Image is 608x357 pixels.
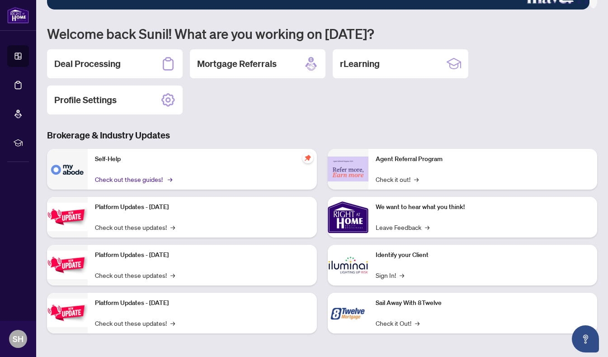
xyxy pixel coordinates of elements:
[168,174,172,184] span: →
[425,222,429,232] span: →
[376,154,590,164] p: Agent Referral Program
[415,318,419,328] span: →
[577,0,581,4] button: 5
[376,270,404,280] a: Sign In!→
[170,222,175,232] span: →
[400,270,404,280] span: →
[376,222,429,232] a: Leave Feedback→
[376,318,419,328] a: Check it Out!→
[414,174,419,184] span: →
[7,7,29,24] img: logo
[197,57,277,70] h2: Mortgage Referrals
[328,293,368,333] img: Sail Away With 8Twelve
[95,250,310,260] p: Platform Updates - [DATE]
[559,0,574,4] button: 4
[95,298,310,308] p: Platform Updates - [DATE]
[537,0,541,4] button: 1
[376,298,590,308] p: Sail Away With 8Twelve
[47,299,88,327] img: Platform Updates - June 23, 2025
[47,251,88,279] img: Platform Updates - July 8, 2025
[47,203,88,231] img: Platform Updates - July 21, 2025
[340,57,380,70] h2: rLearning
[95,318,175,328] a: Check out these updates!→
[572,325,599,352] button: Open asap
[47,129,597,142] h3: Brokerage & Industry Updates
[328,157,368,181] img: Agent Referral Program
[54,57,121,70] h2: Deal Processing
[170,270,175,280] span: →
[95,270,175,280] a: Check out these updates!→
[95,222,175,232] a: Check out these updates!→
[552,0,556,4] button: 3
[54,94,117,106] h2: Profile Settings
[95,154,310,164] p: Self-Help
[47,149,88,190] img: Self-Help
[47,25,597,42] h1: Welcome back Sunil! What are you working on [DATE]?
[376,174,419,184] a: Check it out!→
[95,174,171,184] a: Check out these guides!→
[545,0,548,4] button: 2
[13,333,24,345] span: SH
[328,245,368,286] img: Identify your Client
[95,202,310,212] p: Platform Updates - [DATE]
[302,152,313,163] span: pushpin
[170,318,175,328] span: →
[376,250,590,260] p: Identify your Client
[584,0,588,4] button: 6
[376,202,590,212] p: We want to hear what you think!
[328,197,368,238] img: We want to hear what you think!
